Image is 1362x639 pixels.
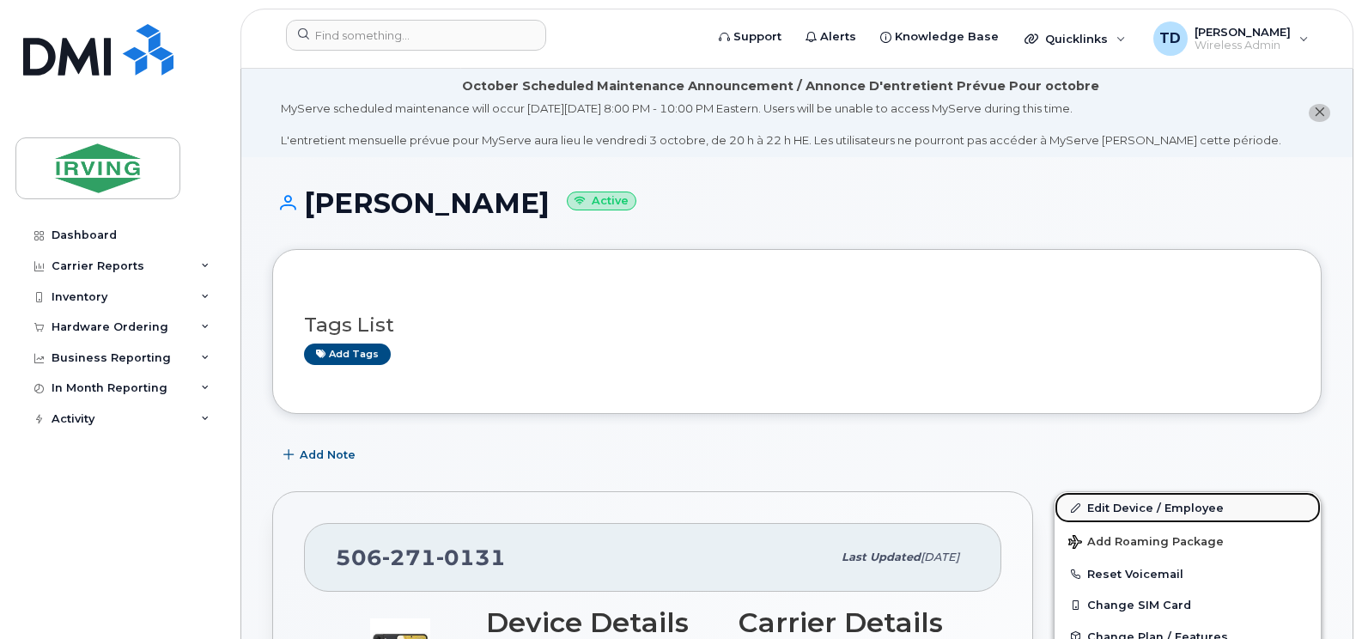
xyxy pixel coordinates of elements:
[739,607,970,638] h3: Carrier Details
[486,607,718,638] h3: Device Details
[281,100,1281,149] div: MyServe scheduled maintenance will occur [DATE][DATE] 8:00 PM - 10:00 PM Eastern. Users will be u...
[336,545,506,570] span: 506
[304,314,1290,336] h3: Tags List
[1055,523,1321,558] button: Add Roaming Package
[1309,104,1330,122] button: close notification
[462,77,1099,95] div: October Scheduled Maintenance Announcement / Annonce D'entretient Prévue Pour octobre
[1055,492,1321,523] a: Edit Device / Employee
[300,447,356,463] span: Add Note
[272,440,370,471] button: Add Note
[1055,558,1321,589] button: Reset Voicemail
[921,551,959,563] span: [DATE]
[272,188,1322,218] h1: [PERSON_NAME]
[842,551,921,563] span: Last updated
[382,545,436,570] span: 271
[567,192,636,211] small: Active
[436,545,506,570] span: 0131
[304,344,391,365] a: Add tags
[1068,535,1224,551] span: Add Roaming Package
[1055,589,1321,620] button: Change SIM Card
